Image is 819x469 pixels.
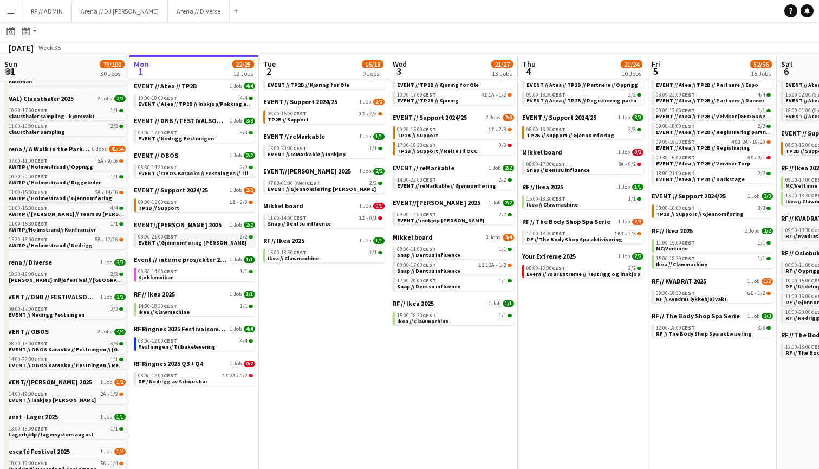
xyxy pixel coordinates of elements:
span: 11:00-15:30 [9,190,48,195]
span: 1 Job [230,222,242,228]
span: TP2B // Support // Reise til OCC [397,147,477,155]
span: CEST [552,91,565,98]
span: CEST [681,91,695,98]
span: EVENT // Gjennomføring Wilhelmsen [268,185,376,192]
div: • [9,158,123,164]
span: 19/20 [752,139,765,145]
span: CEST [552,126,565,133]
span: Snap // Dentsu influence [526,166,590,174]
a: 09:00-19:30CEST46I3A•19/20EVENT // Atea // TP2B // Registrering [656,138,771,151]
div: EVENT // reMarkable1 Job1/115:00-20:00CEST1/1EVENT // reMarkable // Innkjøp [263,132,385,167]
a: EVENT // Support 2024/251 Job3/3 [522,113,643,121]
span: 2/2 [499,212,506,217]
a: 09:00-14:00CEST2/2EVENT // innkjøp [PERSON_NAME] [397,211,512,223]
span: 0/2 [628,162,636,167]
span: 08:00-22:00 [656,92,695,98]
span: EVENT // TP2B // Kjøring for Ole [397,81,479,88]
a: 17:00-18:30CEST0/3TP2B // Support // Reise til OCC [397,142,512,154]
span: 4/4 [758,92,765,98]
span: 1 Job [359,203,371,209]
span: CEST [681,154,695,161]
span: EVENT // Atea // TP2B // Registrering partnere [656,129,775,136]
a: 08:00-22:00CEST4/4EVENT // Atea // TP2B // Partnere // Runner [656,91,771,104]
span: AWITP // Holmestrand // Team DJ Walkie [9,210,146,217]
span: 07:00-11:00 [9,158,48,164]
span: CEST [422,211,436,218]
div: EVENT // Support 2024/251 Job3/308:00-16:00CEST3/3TP2B // Support // Gjennomføring [522,113,643,148]
span: 10:00-18:00 [138,95,177,101]
span: 15:00-20:00 [268,146,307,151]
a: 09:00-17:00CEST2/2EVENT // TP2B // Kjøring for Ole [397,75,512,88]
span: CEST [34,204,48,211]
div: Arena // A Walk in the Park 20256 Jobs41/5407:00-11:00CEST5A•9/16AWITP // Holmestrand // Opprigg1... [4,145,126,258]
span: 3/3 [762,193,773,200]
div: EVENT//[PERSON_NAME] 20251 Job2/207:00-01:00 (Wed)CEST2/2EVENT // Gjennomføring [PERSON_NAME] [263,167,385,202]
span: 46I [731,139,741,145]
span: 10:30-20:00 [9,174,48,179]
span: 0/1 [758,155,765,160]
span: EVENT // Atea // TP2B // Veiviser Oslo S [656,113,797,120]
span: 2/2 [758,124,765,129]
a: RF // Ikea 20251 Job1/1 [522,183,643,191]
span: CEST [307,179,320,187]
span: 2/2 [369,181,377,186]
a: 15:00-20:00CEST1/1EVENT // reMarkable // Innkjøp [268,145,382,157]
span: 1 Job [359,168,371,175]
span: 4I [747,155,753,160]
span: CEST [422,176,436,183]
span: 08:30-14:30 [138,165,177,170]
a: 11:00-16:00CEST2/2Clausthaler Sampling [9,123,123,135]
a: 09:00-15:00CEST1I•2/3TP2B // Support [268,110,382,123]
a: EVENT // Support 2024/251 Job2/3 [134,186,255,194]
span: 2/2 [499,76,506,82]
span: 3/3 [114,95,126,102]
span: TP2B // Support [268,116,309,123]
span: 1 Job [230,83,242,89]
button: Arena // DJ [PERSON_NAME] [72,1,168,22]
a: EVENT // Support 2024/252 Jobs2/6 [393,113,514,121]
span: CEST [34,107,48,114]
span: 1I [488,127,495,132]
div: EVENT // Atea // TP2B9 Jobs42/4507:00-17:00CEST7I2A•9/10EVENT // Atea // TP2B // Veiviser Garderm... [652,31,773,192]
span: EVENT // Support 2024/25 [393,113,467,121]
span: 2/3 [369,111,377,117]
a: 09:00-17:00CEST3/3EVENT // Nedrigg Festningen [138,129,253,142]
span: 10:00-17:00 [397,92,436,98]
span: CEST [293,110,307,117]
a: 08:00-17:00CEST8A•0/2Snap // Dentsu influence [526,160,641,173]
span: 2/3 [244,187,255,194]
span: EVENT//WILHELMSEN 2025 [134,221,222,229]
span: EVENT//WILHELMSEN 2025 [393,198,480,207]
a: EVENT // Support 2024/251 Job3/3 [652,192,773,200]
span: 3/3 [240,130,248,136]
span: 2/2 [499,177,506,183]
span: 18:00-21:00 [656,171,695,176]
span: 1I [359,215,365,221]
span: EVENT // reMarkable // Gjennomføring [397,182,496,189]
span: 2/2 [369,76,377,82]
span: 6 Jobs [92,146,107,152]
a: 09:00-18:00CEST2/2EVENT // Atea // TP2B // Registrering partnere [526,91,641,104]
span: 17:00-18:30 [397,143,436,148]
div: EVENT // DNB // FESTIVALSOMMER 20251 Job3/309:00-17:00CEST3/3EVENT // Nedrigg Festningen [134,117,255,151]
span: 0/1 [373,203,385,209]
span: EVENT // OBOS [134,151,178,159]
span: MC/Vertinne [785,182,817,189]
a: 09:00-12:00CEST1/1EVENT // Atea // TP2B // Veiviser [GEOGRAPHIC_DATA] S [656,107,771,119]
span: CEST [34,220,48,227]
a: Mikkel board1 Job0/1 [263,202,385,210]
span: 2 Jobs [486,114,500,121]
a: EVENT // DNB // FESTIVALSOMMER 20251 Job3/3 [134,117,255,125]
span: 11:00-16:00 [9,124,48,129]
span: 10:30-17:00 [9,108,48,113]
a: 10:00-17:00CEST2/2EVENT // TP2B // Kjøring for Ole [268,75,382,88]
div: EVENT // reMarkable1 Job2/214:00-22:00CEST2/2EVENT // reMarkable // Gjennomføring [393,164,514,198]
span: EVENT // reMarkable [393,164,454,172]
span: 2/2 [758,76,765,82]
span: 2/2 [628,92,636,98]
span: 2/3 [632,219,643,225]
span: EVENT // Atea // TP2B [134,82,197,90]
div: • [138,200,253,205]
div: EVENT // Support 2024/252 Jobs2/609:00-15:00CEST1I•2/3TP2B // Support17:00-18:30CEST0/3TP2B // Su... [393,113,514,164]
div: EVENT // Support 2024/251 Job2/309:00-15:00CEST1I•2/3TP2B // Support [263,98,385,132]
